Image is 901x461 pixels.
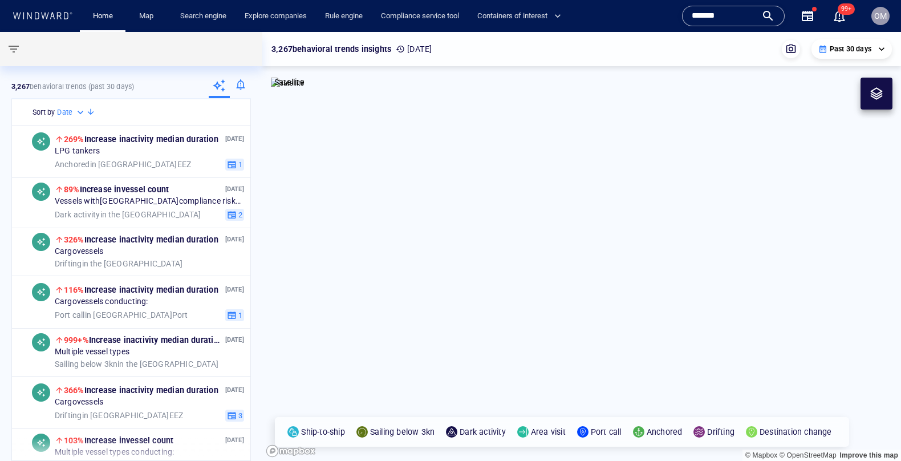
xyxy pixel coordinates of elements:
div: Notification center [833,9,846,23]
span: Increase in activity median duration [64,135,218,144]
p: Port call [591,425,622,439]
span: 103% [64,436,84,445]
button: Home [84,6,121,26]
a: Search engine [176,6,231,26]
img: satellite [271,78,305,89]
span: Cargo vessels [55,246,103,257]
span: 99+ [838,3,855,15]
p: Past 30 days [830,44,871,54]
p: [DATE] [225,234,244,245]
p: Satellite [274,75,305,89]
span: in the [GEOGRAPHIC_DATA] [55,359,218,369]
span: Increase in activity median duration [64,386,218,395]
iframe: Chat [853,410,892,452]
a: Mapbox [745,451,777,459]
span: 3 [237,410,242,420]
a: 99+ [830,7,849,25]
button: 1 [225,158,244,171]
p: [DATE] [396,42,432,56]
span: Sailing below 3kn [55,359,117,368]
button: Map [130,6,167,26]
p: [DATE] [225,184,244,195]
a: Rule engine [320,6,367,26]
div: Date [57,107,86,118]
p: [DATE] [225,134,244,144]
h6: Date [57,107,72,118]
span: 2 [237,209,242,220]
p: Destination change [760,425,832,439]
span: Containers of interest [477,10,561,23]
p: [DATE] [225,284,244,295]
span: Cargo vessels conducting: [55,297,148,307]
span: Vessels with [GEOGRAPHIC_DATA] compliance risks conducting: [55,196,244,207]
span: OM [874,11,887,21]
a: Map feedback [839,451,898,459]
span: 999+% [64,335,89,345]
span: Port call [55,310,85,319]
p: Area visit [531,425,566,439]
span: in [GEOGRAPHIC_DATA] EEZ [55,410,183,420]
span: Increase in vessel count [64,185,169,194]
strong: 3,267 [11,82,30,91]
a: Compliance service tool [376,6,464,26]
span: Cargo vessels [55,397,103,407]
div: Past 30 days [818,44,885,54]
span: 1 [237,310,242,320]
a: Mapbox logo [266,444,316,458]
span: Increase in activity median duration [64,235,218,244]
canvas: Map [262,32,901,461]
span: in [GEOGRAPHIC_DATA] Port [55,310,188,320]
p: [DATE] [225,334,244,345]
p: Sailing below 3kn [370,425,435,439]
span: Anchored [55,159,90,168]
span: Drifting [55,410,82,419]
span: 1 [237,159,242,169]
p: [DATE] [225,435,244,446]
p: Drifting [707,425,734,439]
p: Ship-to-ship [301,425,344,439]
span: 366% [64,386,84,395]
span: Increase in activity median duration [64,285,218,294]
span: Increase in vessel count [64,436,173,445]
h6: Sort by [33,107,55,118]
span: LPG tankers [55,146,100,156]
a: OpenStreetMap [780,451,837,459]
button: 1 [225,309,244,321]
p: behavioral trends (Past 30 days) [11,82,134,92]
p: 3,267 behavioral trends insights [271,42,391,56]
span: 89% [64,185,80,194]
button: 2 [225,208,244,221]
button: OM [869,5,892,27]
a: Home [88,6,117,26]
span: Multiple vessel types [55,347,129,357]
p: [DATE] [225,385,244,395]
span: Increase in activity median duration [64,335,223,345]
p: Dark activity [460,425,506,439]
a: Map [135,6,162,26]
span: in the [GEOGRAPHIC_DATA] [55,258,182,269]
span: Drifting [55,258,82,268]
span: in [GEOGRAPHIC_DATA] EEZ [55,159,191,169]
span: in the [GEOGRAPHIC_DATA] [55,209,201,220]
span: 326% [64,235,84,244]
span: Dark activity [55,209,100,219]
button: Containers of interest [473,6,571,26]
a: Explore companies [240,6,311,26]
span: 116% [64,285,84,294]
span: 269% [64,135,84,144]
button: 99+ [833,9,846,23]
button: 3 [225,409,244,422]
p: Anchored [647,425,683,439]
